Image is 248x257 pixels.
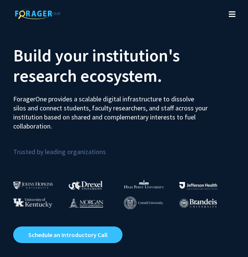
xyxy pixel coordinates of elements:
[124,197,163,209] img: Cornell University
[69,181,103,190] img: Drexel University
[69,198,103,208] img: Morgan State University
[11,8,64,19] img: ForagerOne Logo
[13,198,52,208] img: University of Kentucky
[179,199,217,208] img: Brandeis University
[124,179,164,188] img: High Point University
[13,45,235,86] h2: Build your institution's research ecosystem.
[179,182,217,189] img: Thomas Jefferson University
[13,89,208,131] p: ForagerOne provides a scalable digital infrastructure to dissolve silos and connect students, fac...
[13,226,122,243] a: Opens in a new tab
[13,181,53,189] img: Johns Hopkins University
[13,137,235,158] p: Trusted by leading organizations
